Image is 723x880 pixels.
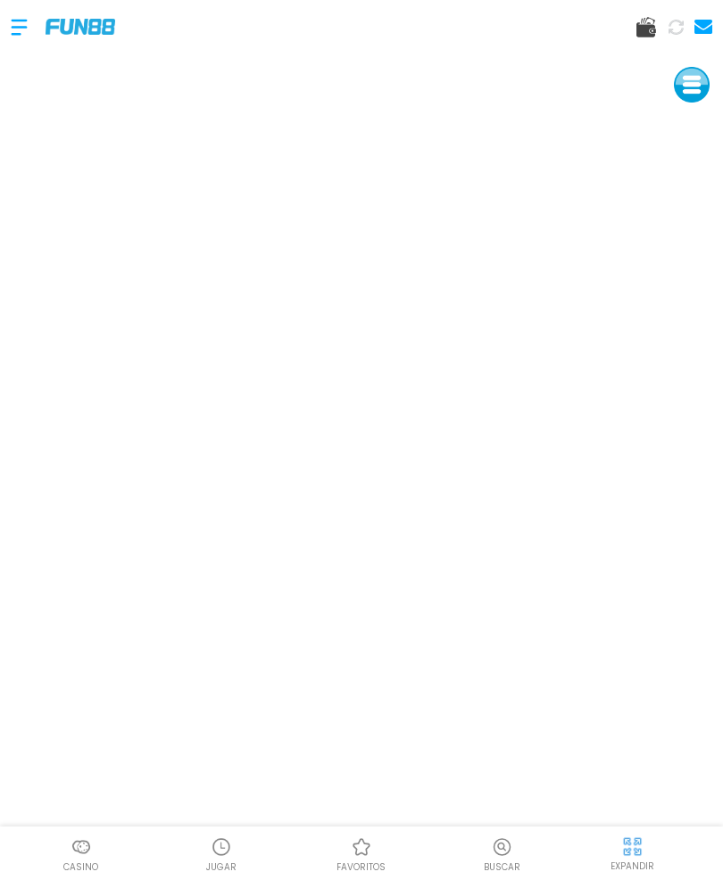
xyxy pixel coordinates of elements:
img: hide [621,835,644,858]
button: Buscar [432,834,572,874]
p: EXPANDIR [611,859,654,873]
img: Casino Jugar [211,836,232,858]
p: Buscar [484,860,520,874]
p: JUGAR [206,860,237,874]
img: Company Logo [46,19,115,34]
p: favoritos [337,860,386,874]
p: Casino [63,860,98,874]
a: CasinoCasinoCasino [11,834,151,874]
img: Casino Favoritos [351,836,372,858]
img: Casino [71,836,92,858]
a: Casino JugarCasino JugarJUGAR [151,834,291,874]
a: Casino FavoritosCasino Favoritosfavoritos [291,834,431,874]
